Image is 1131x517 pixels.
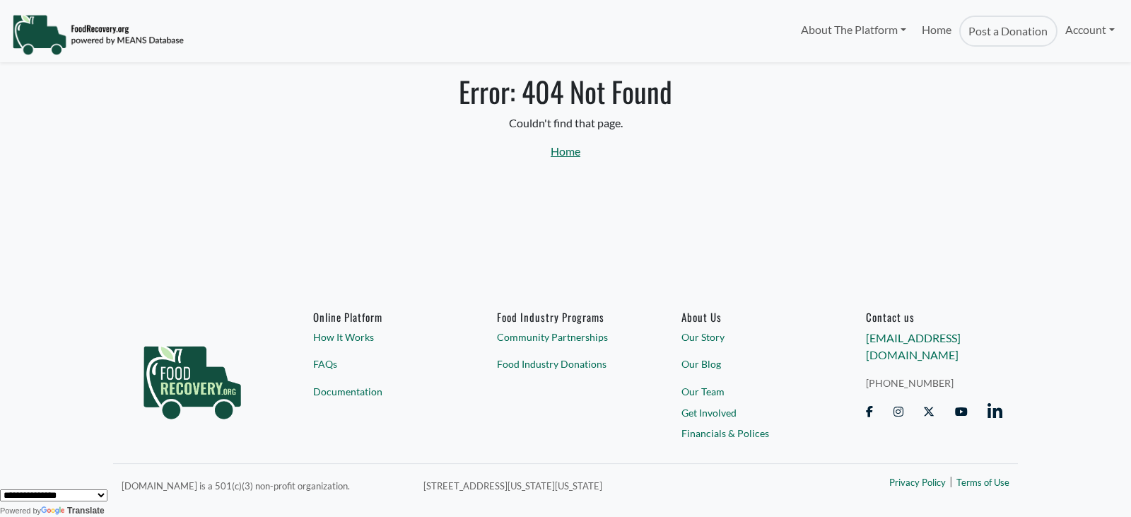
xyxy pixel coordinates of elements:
[497,330,633,344] a: Community Partnerships
[681,405,818,420] a: Get Involved
[681,356,818,371] a: Our Blog
[959,16,1057,47] a: Post a Donation
[866,310,1002,323] h6: Contact us
[313,330,450,344] a: How It Works
[497,356,633,371] a: Food Industry Donations
[12,13,184,56] img: NavigationLogo_FoodRecovery-91c16205cd0af1ed486a0f1a7774a6544ea792ac00100771e7dd3ec7c0e58e41.png
[313,310,450,323] h6: Online Platform
[107,115,1024,132] p: Couldn't find that page.
[949,473,953,490] span: |
[956,477,1009,491] a: Terms of Use
[681,330,818,344] a: Our Story
[551,144,580,158] a: Home
[129,310,256,445] img: food_recovery_green_logo-76242d7a27de7ed26b67be613a865d9c9037ba317089b267e0515145e5e51427.png
[681,384,818,399] a: Our Team
[41,506,105,516] a: Translate
[914,16,959,47] a: Home
[681,426,818,441] a: Financials & Polices
[681,310,818,323] a: About Us
[423,477,783,494] p: [STREET_ADDRESS][US_STATE][US_STATE]
[497,310,633,323] h6: Food Industry Programs
[792,16,913,44] a: About The Platform
[1057,16,1123,44] a: Account
[889,477,946,491] a: Privacy Policy
[313,384,450,399] a: Documentation
[107,74,1024,108] h1: Error: 404 Not Found
[313,356,450,371] a: FAQs
[866,331,961,361] a: [EMAIL_ADDRESS][DOMAIN_NAME]
[866,376,1002,390] a: [PHONE_NUMBER]
[41,506,67,516] img: Google Translate
[122,477,406,494] p: [DOMAIN_NAME] is a 501(c)(3) non-profit organization.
